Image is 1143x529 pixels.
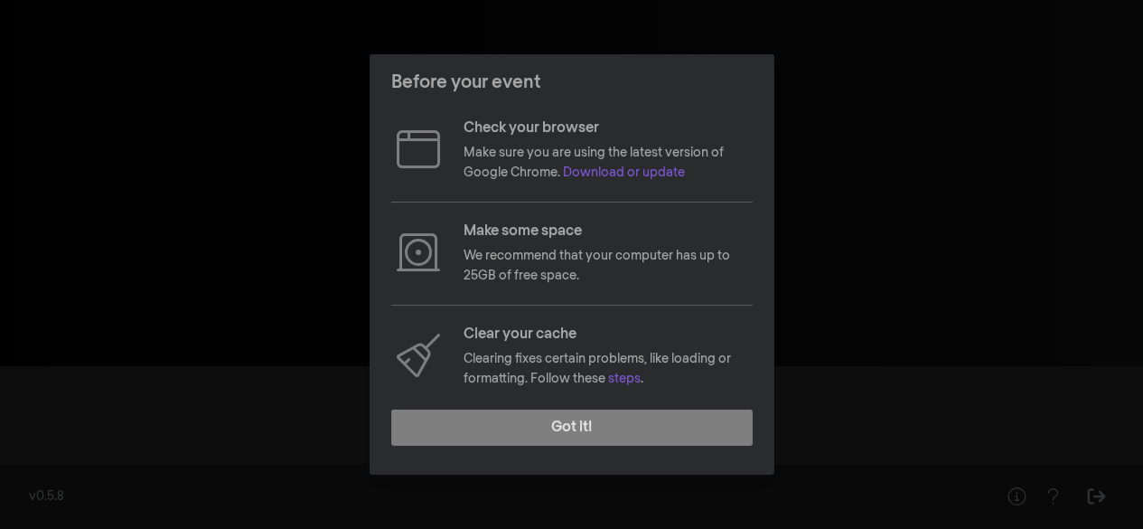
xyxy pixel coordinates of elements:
header: Before your event [370,54,774,110]
p: Make sure you are using the latest version of Google Chrome. [464,143,753,184]
p: Make some space [464,221,753,242]
p: We recommend that your computer has up to 25GB of free space. [464,246,753,287]
button: Got it! [391,410,753,446]
p: Clear your cache [464,324,753,345]
a: steps [607,373,640,385]
p: Check your browser [464,118,753,139]
a: Download or update [563,166,685,179]
p: Clearing fixes certain problems, like loading or formatting. Follow these . [464,349,753,390]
